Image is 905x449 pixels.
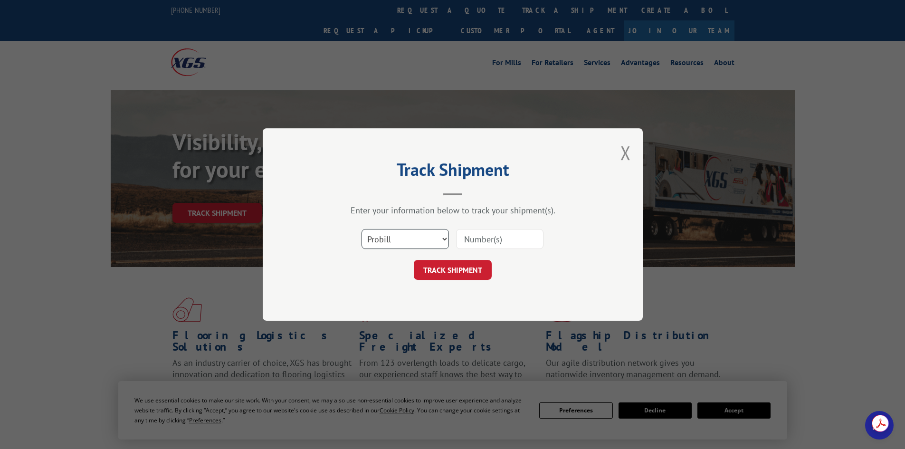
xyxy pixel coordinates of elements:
input: Number(s) [456,229,543,249]
div: Enter your information below to track your shipment(s). [310,205,595,216]
div: Open chat [865,411,894,439]
button: TRACK SHIPMENT [414,260,492,280]
button: Close modal [620,140,631,165]
h2: Track Shipment [310,163,595,181]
